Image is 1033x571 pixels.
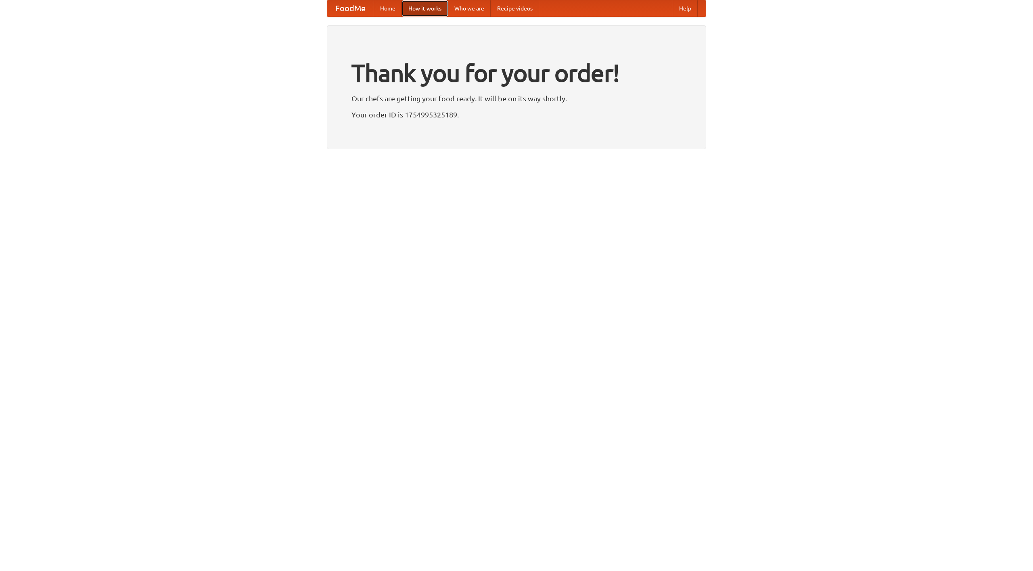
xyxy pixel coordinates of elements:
[448,0,491,17] a: Who we are
[351,54,682,92] h1: Thank you for your order!
[374,0,402,17] a: Home
[351,92,682,105] p: Our chefs are getting your food ready. It will be on its way shortly.
[673,0,698,17] a: Help
[402,0,448,17] a: How it works
[351,109,682,121] p: Your order ID is 1754995325189.
[327,0,374,17] a: FoodMe
[491,0,539,17] a: Recipe videos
